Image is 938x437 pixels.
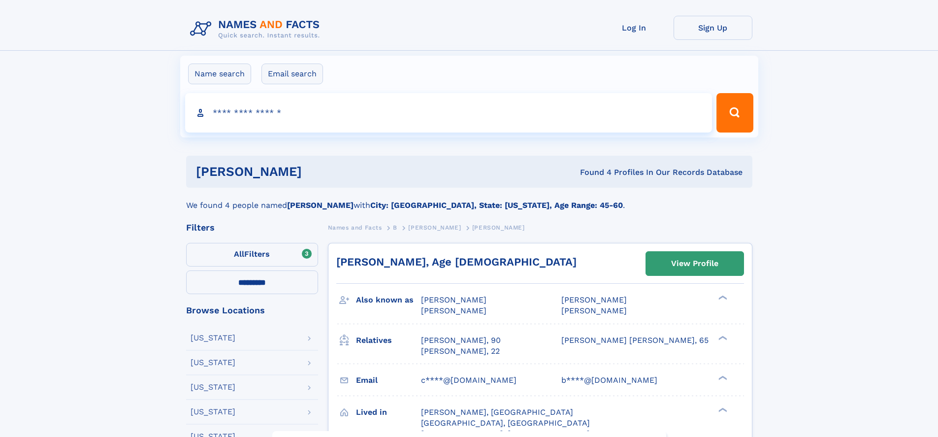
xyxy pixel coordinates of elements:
[561,306,627,315] span: [PERSON_NAME]
[716,335,728,341] div: ❯
[356,292,421,308] h3: Also known as
[421,306,486,315] span: [PERSON_NAME]
[336,256,577,268] a: [PERSON_NAME], Age [DEMOGRAPHIC_DATA]
[671,252,718,275] div: View Profile
[186,16,328,42] img: Logo Names and Facts
[441,167,743,178] div: Found 4 Profiles In Our Records Database
[356,372,421,389] h3: Email
[356,332,421,349] h3: Relatives
[421,335,501,346] a: [PERSON_NAME], 90
[561,335,709,346] a: [PERSON_NAME] [PERSON_NAME], 65
[191,408,235,416] div: [US_STATE]
[287,201,354,210] b: [PERSON_NAME]
[328,221,382,234] a: Names and Facts
[191,383,235,391] div: [US_STATE]
[716,295,728,301] div: ❯
[421,418,590,428] span: [GEOGRAPHIC_DATA], [GEOGRAPHIC_DATA]
[421,295,486,304] span: [PERSON_NAME]
[408,221,461,234] a: [PERSON_NAME]
[186,306,318,315] div: Browse Locations
[421,346,500,357] a: [PERSON_NAME], 22
[421,407,573,417] span: [PERSON_NAME], [GEOGRAPHIC_DATA]
[186,243,318,267] label: Filters
[196,166,441,178] h1: [PERSON_NAME]
[408,224,461,231] span: [PERSON_NAME]
[186,223,318,232] div: Filters
[716,406,728,413] div: ❯
[186,188,752,211] div: We found 4 people named with .
[261,64,323,84] label: Email search
[188,64,251,84] label: Name search
[370,201,623,210] b: City: [GEOGRAPHIC_DATA], State: [US_STATE], Age Range: 45-60
[356,404,421,421] h3: Lived in
[191,334,235,342] div: [US_STATE]
[716,374,728,381] div: ❯
[595,16,674,40] a: Log In
[393,221,397,234] a: B
[561,295,627,304] span: [PERSON_NAME]
[234,249,244,259] span: All
[472,224,525,231] span: [PERSON_NAME]
[191,359,235,367] div: [US_STATE]
[716,93,753,133] button: Search Button
[646,252,744,275] a: View Profile
[185,93,712,133] input: search input
[674,16,752,40] a: Sign Up
[393,224,397,231] span: B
